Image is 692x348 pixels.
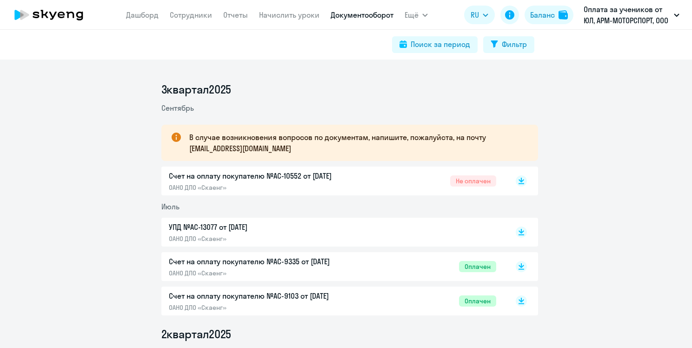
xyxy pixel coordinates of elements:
span: Ещё [405,9,419,20]
p: Оплата за учеников от ЮЛ, АРМ-МОТОРСПОРТ, ООО [584,4,670,26]
p: Счет на оплату покупателю №AC-10552 от [DATE] [169,170,364,181]
a: Дашборд [126,10,159,20]
p: ОАНО ДПО «Скаенг» [169,269,364,277]
span: Июль [161,202,180,211]
p: УПД №AC-13077 от [DATE] [169,221,364,233]
p: ОАНО ДПО «Скаенг» [169,183,364,192]
li: 3 квартал 2025 [161,82,538,97]
a: Документооборот [331,10,393,20]
a: Счет на оплату покупателю №AC-10552 от [DATE]ОАНО ДПО «Скаенг»Не оплачен [169,170,496,192]
span: Оплачен [459,295,496,307]
button: Балансbalance [525,6,573,24]
div: Фильтр [502,39,527,50]
button: Оплата за учеников от ЮЛ, АРМ-МОТОРСПОРТ, ООО [579,4,684,26]
span: Оплачен [459,261,496,272]
div: Поиск за период [411,39,470,50]
a: УПД №AC-13077 от [DATE]ОАНО ДПО «Скаенг» [169,221,496,243]
li: 2 квартал 2025 [161,327,538,341]
p: Счет на оплату покупателю №AC-9335 от [DATE] [169,256,364,267]
div: Баланс [530,9,555,20]
span: Не оплачен [450,175,496,187]
a: Сотрудники [170,10,212,20]
p: Счет на оплату покупателю №AC-9103 от [DATE] [169,290,364,301]
a: Счет на оплату покупателю №AC-9335 от [DATE]ОАНО ДПО «Скаенг»Оплачен [169,256,496,277]
button: Ещё [405,6,428,24]
a: Счет на оплату покупателю №AC-9103 от [DATE]ОАНО ДПО «Скаенг»Оплачен [169,290,496,312]
span: RU [471,9,479,20]
a: Начислить уроки [259,10,319,20]
p: ОАНО ДПО «Скаенг» [169,303,364,312]
p: ОАНО ДПО «Скаенг» [169,234,364,243]
p: В случае возникновения вопросов по документам, напишите, пожалуйста, на почту [EMAIL_ADDRESS][DOM... [189,132,521,154]
a: Отчеты [223,10,248,20]
span: Сентябрь [161,103,194,113]
button: RU [464,6,495,24]
img: balance [559,10,568,20]
button: Фильтр [483,36,534,53]
button: Поиск за период [392,36,478,53]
